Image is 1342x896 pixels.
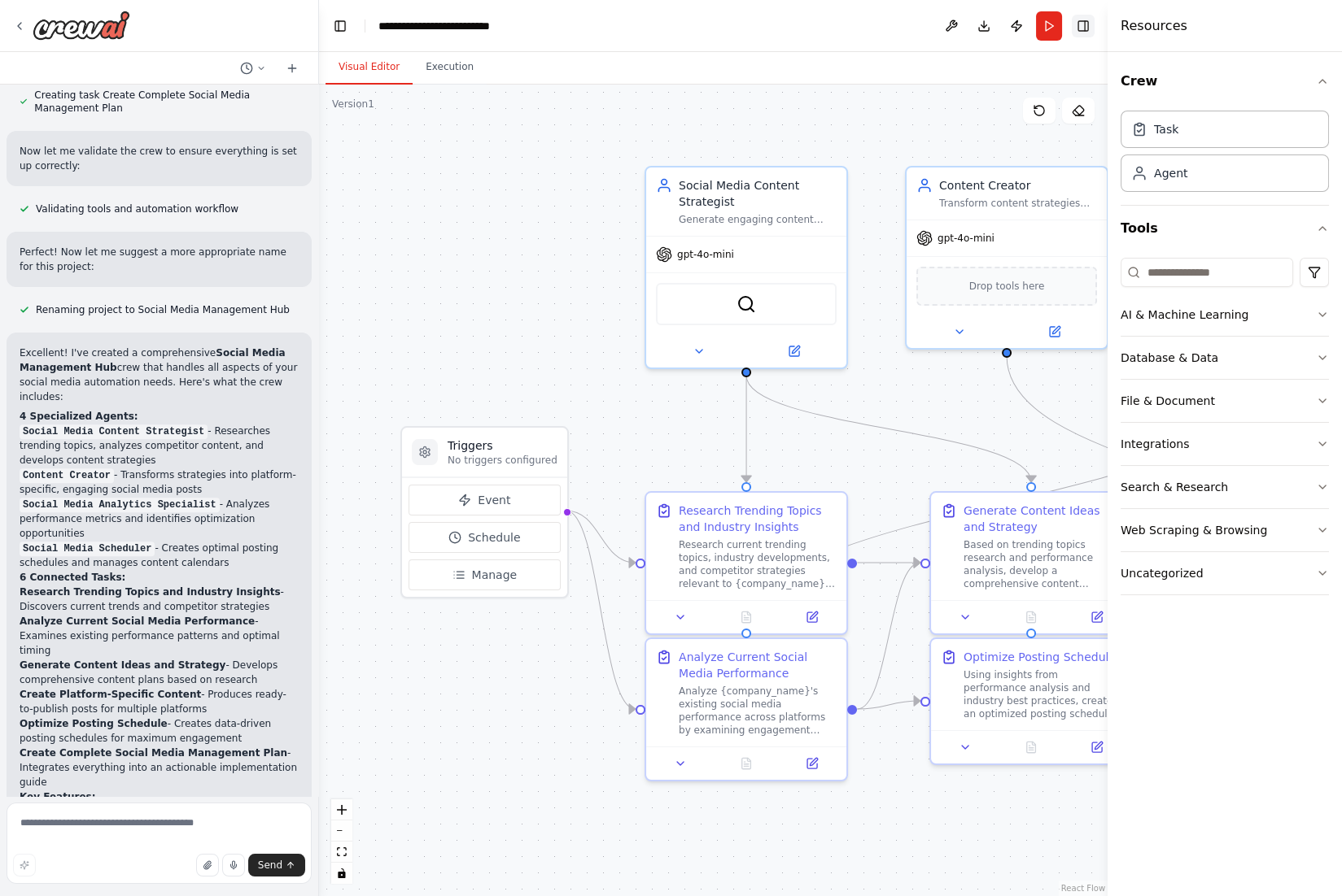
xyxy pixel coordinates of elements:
[1121,436,1189,452] div: Integrations
[784,607,840,627] button: Open in side panel
[997,737,1066,757] button: No output available
[1121,479,1228,495] div: Search & Research
[20,747,287,759] strong: Create Complete Social Media Management Plan
[679,502,837,535] div: Research Trending Topics and Industry Insights
[20,144,299,173] p: Now let me validate the crew to ensure everything is set up correctly:
[964,649,1116,665] div: Optimize Posting Schedule
[712,754,781,773] button: No output available
[20,746,299,789] li: - Integrates everything into an actionable implementation guide
[20,659,225,671] strong: Generate Content Ideas and Strategy
[939,197,1097,210] div: Transform content strategies and ideas into platform-specific, engaging social media posts for {c...
[929,491,1133,635] div: Generate Content Ideas and StrategyBased on trending topics research and performance analysis, de...
[20,572,125,583] strong: 6 Connected Tasks:
[20,411,138,422] strong: 4 Specialized Agents:
[566,502,635,717] g: Edge from triggers to a5ecf508-0b8b-4827-8144-c0d4271ef4d3
[20,497,299,541] li: - Analyzes performance metrics and identifies optimization opportunities
[857,693,920,717] g: Edge from a5ecf508-0b8b-4827-8144-c0d4271ef4d3 to dd737f07-116d-4974-9d62-7368df10d776
[13,854,36,876] button: Improve this prompt
[1121,206,1329,251] button: Tools
[331,799,352,820] button: zoom in
[857,555,920,717] g: Edge from a5ecf508-0b8b-4827-8144-c0d4271ef4d3 to 60ca699c-7d66-4618-bd5b-c10b42b03007
[1121,466,1329,508] button: Search & Research
[738,376,1039,482] g: Edge from ecc7ab39-c504-4e63-a0d2-7ad5142d327d to 60ca699c-7d66-4618-bd5b-c10b42b03007
[1061,884,1105,893] a: React Flow attribution
[1121,423,1329,465] button: Integrations
[1121,350,1218,366] div: Database & Data
[468,529,520,546] span: Schedule
[248,854,305,876] button: Send
[448,437,557,454] h3: Triggers
[20,791,95,802] strong: Key Features:
[20,542,155,556] code: Social Media Scheduler
[20,716,299,746] li: - Creates data-driven posting schedules for maximum engagement
[1121,393,1215,409] div: File & Document
[738,376,754,482] g: Edge from ecc7ab39-c504-4e63-a0d2-7ad5142d327d to d366a657-63ba-4132-b0bf-aac6aa3d26eb
[1154,121,1178,137] div: Task
[326,50,413,85] button: Visual Editor
[413,50,487,85] button: Execution
[784,754,840,773] button: Open in side panel
[1121,509,1329,551] button: Web Scraping & Browsing
[964,538,1121,590] div: Based on trending topics research and performance analysis, develop a comprehensive content strat...
[478,492,510,508] span: Event
[258,859,282,872] span: Send
[222,854,245,876] button: Click to speak your automation idea
[409,485,561,515] button: Event
[679,177,837,210] div: Social Media Content Strategist
[331,863,352,884] button: toggle interactivity
[712,607,781,627] button: No output available
[20,541,299,570] li: - Creates optimal posting schedules and manages content calendars
[999,356,1324,580] g: Edge from 5c0df262-1fb0-4efc-ba58-c8f19df5dbca to 744a3fb2-3a80-4caa-abf1-4682642e20a5
[234,59,273,78] button: Switch to previous chat
[1121,294,1329,336] button: AI & Machine Learning
[36,202,238,215] span: Validating tools and automation workflow
[964,502,1121,535] div: Generate Content Ideas and Strategy
[20,586,281,598] strong: Research Trending Topics and Industry Insights
[679,538,837,590] div: Research current trending topics, industry developments, and competitor strategies relevant to {c...
[1121,337,1329,379] button: Database & Data
[679,213,837,226] div: Generate engaging content ideas and strategies for {company_name} in the {industry} industry by r...
[331,820,352,842] button: zoom out
[857,555,920,571] g: Edge from d366a657-63ba-4132-b0bf-aac6aa3d26eb to 60ca699c-7d66-4618-bd5b-c10b42b03007
[20,687,299,716] li: - Produces ready-to-publish posts for multiple platforms
[378,18,544,34] nav: breadcrumb
[645,637,848,781] div: Analyze Current Social Media PerformanceAnalyze {company_name}'s existing social media performanc...
[20,346,299,404] p: Excellent! I've created a comprehensive crew that handles all aspects of your social media automa...
[20,615,255,627] strong: Analyze Current Social Media Performance
[929,637,1133,765] div: Optimize Posting ScheduleUsing insights from performance analysis and industry best practices, cr...
[1069,737,1125,757] button: Open in side panel
[332,98,374,111] div: Version 1
[329,15,352,37] button: Hide left sidebar
[400,426,569,598] div: TriggersNo triggers configuredEventScheduleManage
[331,842,352,863] button: fit view
[939,177,1097,194] div: Content Creator
[1121,522,1267,538] div: Web Scraping & Browsing
[1121,552,1329,594] button: Uncategorized
[645,166,848,369] div: Social Media Content StrategistGenerate engaging content ideas and strategies for {company_name} ...
[679,685,837,737] div: Analyze {company_name}'s existing social media performance across platforms by examining engageme...
[20,585,299,614] li: - Discovers current trends and competitor strategies
[20,424,208,439] code: Social Media Content Strategist
[677,248,734,261] span: gpt-4o-mini
[448,454,557,467] p: No triggers configured
[33,11,130,40] img: Logo
[905,166,1108,350] div: Content CreatorTransform content strategies and ideas into platform-specific, engaging social med...
[1121,251,1329,608] div: Tools
[331,799,352,884] div: React Flow controls
[679,649,837,681] div: Analyze Current Social Media Performance
[409,522,561,553] button: Schedule
[1121,59,1329,104] button: Crew
[969,278,1045,294] span: Drop tools here
[196,854,219,876] button: Upload files
[748,341,840,361] button: Open in side panel
[1069,607,1125,627] button: Open in side panel
[1154,165,1187,181] div: Agent
[36,303,290,316] span: Renaming project to Social Media Management Hub
[1121,104,1329,205] div: Crew
[964,668,1121,720] div: Using insights from performance analysis and industry best practices, create an optimized posting...
[645,491,848,635] div: Research Trending Topics and Industry InsightsResearch current trending topics, industry developm...
[737,294,756,314] img: SerperDevTool
[1121,307,1248,323] div: AI & Machine Learning
[1008,322,1100,341] button: Open in side panel
[938,232,994,245] span: gpt-4o-mini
